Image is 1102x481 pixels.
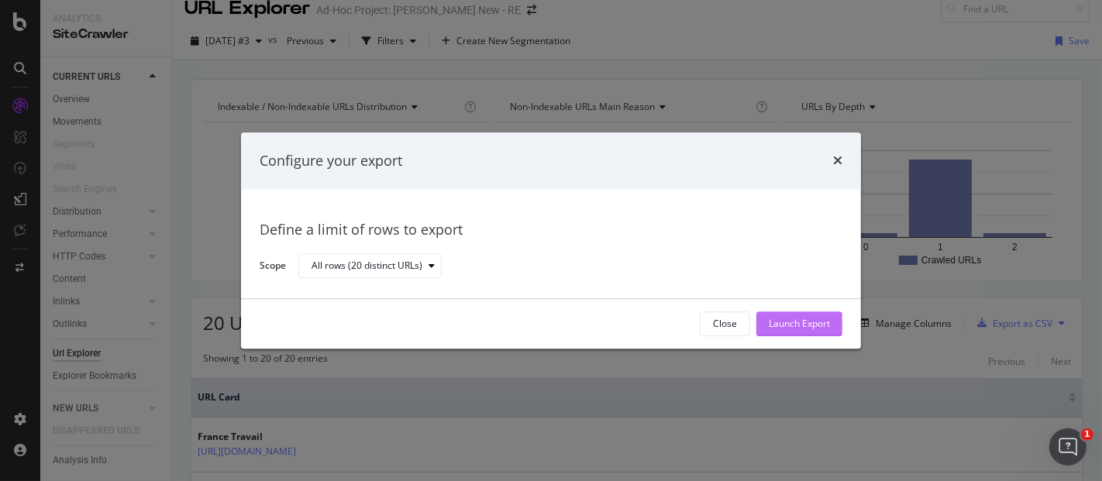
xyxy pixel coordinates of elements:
div: All rows (20 distinct URLs) [312,262,422,271]
button: Close [700,311,750,336]
div: times [833,151,842,171]
span: 1 [1081,428,1093,441]
label: Scope [260,259,286,276]
iframe: Intercom live chat [1049,428,1087,466]
div: modal [241,132,861,349]
button: Launch Export [756,311,842,336]
div: Configure your export [260,151,402,171]
div: Define a limit of rows to export [260,221,842,241]
button: All rows (20 distinct URLs) [298,254,442,279]
div: Launch Export [769,318,830,331]
div: Close [713,318,737,331]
